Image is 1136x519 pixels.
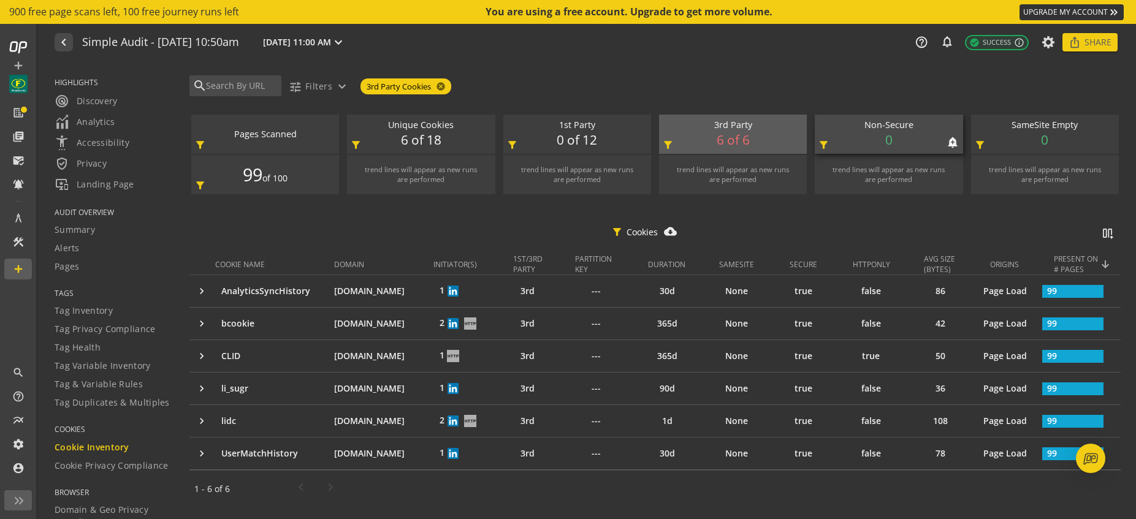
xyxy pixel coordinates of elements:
mat-icon: filter_alt [506,139,518,151]
div: false [847,380,909,398]
div: Non-Secure [821,119,956,132]
span: 0 [885,131,893,150]
p: Cookies [627,226,658,238]
span: 1 [440,349,462,361]
div: PRESENT ON# PAGES [1042,254,1111,275]
p: AnalyticsSyncHistory [221,285,310,297]
p: [DOMAIN_NAME] [334,350,405,362]
span: Privacy [55,156,107,171]
div: Page Load [978,350,1032,362]
div: Pages Scanned [197,128,333,141]
mat-icon: important_devices [55,177,69,192]
div: 3rd [507,445,562,463]
div: Open Intercom Messenger [1076,444,1105,473]
div: DOMAIN [334,259,364,270]
mat-icon: radar [55,94,69,108]
text: 99 [1047,350,1057,362]
text: 99 [1047,415,1057,426]
text: 99 [1047,317,1057,329]
div: true [783,347,837,365]
p: [DOMAIN_NAME] [334,415,405,427]
span: 2 [440,414,479,426]
img: HTTP [464,317,476,330]
img: 55.svg [446,381,460,396]
span: Share [1085,31,1111,53]
div: 1ST/3RD [513,254,543,264]
mat-icon: search [12,366,25,379]
div: None [714,282,773,300]
span: Accessibility [55,135,129,150]
div: COOKIE NAME [215,259,324,270]
div: INITIATOR(S) [433,259,491,270]
div: HTTPONLY [841,259,903,270]
span: [DATE] 11:00 AM [263,36,331,48]
mat-icon: cloud_download_filled [664,225,677,238]
div: AVG SIZE [924,254,955,264]
td: 42 [913,308,978,339]
span: Tag Variable Inventory [55,360,151,372]
div: # PAGES [1054,264,1098,275]
mat-icon: help_outline [915,36,928,49]
div: trend lines will appear as new runs are performed [671,165,795,184]
mat-icon: settings_accessibility [55,135,69,150]
img: Customer Logo [9,75,28,93]
img: 55.svg [446,316,460,331]
mat-icon: list_alt [12,107,25,119]
mat-icon: filter_alt [818,139,829,151]
div: true [847,347,909,365]
div: 1 - 6 of 6 [194,483,286,495]
div: AVG SIZE(BYTES) [913,254,968,275]
span: 2 [440,317,479,328]
div: DURATION [636,259,698,270]
span: 0 [1041,131,1048,150]
img: HTTP [464,415,476,428]
span: Landing Page [55,177,134,192]
mat-icon: filter_alt [350,139,362,151]
span: Tag Health [55,341,101,354]
mat-icon: multiline_chart [12,414,25,426]
span: HIGHLIGHTS [55,77,174,88]
td: 365d [636,340,708,372]
mat-icon: help_outline [12,390,25,403]
span: Tag & Variable Rules [55,378,143,390]
mat-icon: notifications_active [12,178,25,191]
mat-icon: filter_alt [974,139,986,151]
div: true [783,412,837,430]
mat-icon: settings [12,438,25,450]
mat-icon: mark_email_read [12,154,25,167]
p: [DOMAIN_NAME] [334,447,405,460]
div: SECURE [790,259,817,270]
div: SameSite Empty [977,119,1113,132]
div: DOMAIN [334,259,424,270]
text: 99 [1047,447,1057,459]
div: trend lines will appear as new runs are performed [983,165,1107,184]
span: Summary [55,224,95,236]
span: Alerts [55,242,80,254]
p: [DOMAIN_NAME] [334,317,405,330]
td: 365d [636,308,708,339]
div: INITIATOR(S) [433,259,477,270]
mat-icon: filter_alt [611,226,623,238]
td: 50 [913,340,978,372]
div: --- [568,415,623,427]
mat-icon: account_circle [12,462,25,474]
div: 3rd [507,315,562,333]
div: true [783,315,837,333]
span: Discovery [55,94,118,108]
mat-icon: search [193,78,205,93]
div: 1ST/3RDPARTY [501,254,555,275]
div: SAMESITE [708,259,767,270]
td: 1d [636,405,708,437]
img: 55.svg [446,446,460,461]
div: 3rd Party [665,119,801,132]
div: trend lines will appear as new runs are performed [359,165,482,184]
td: 78 [913,438,978,469]
div: SECURE [777,259,831,270]
div: false [847,282,909,300]
mat-icon: architecture [12,212,25,224]
mat-icon: construction [12,236,25,248]
span: AUDIT OVERVIEW [55,207,174,218]
p: li_sugr [221,382,248,395]
div: None [714,412,773,430]
div: true [783,445,837,463]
